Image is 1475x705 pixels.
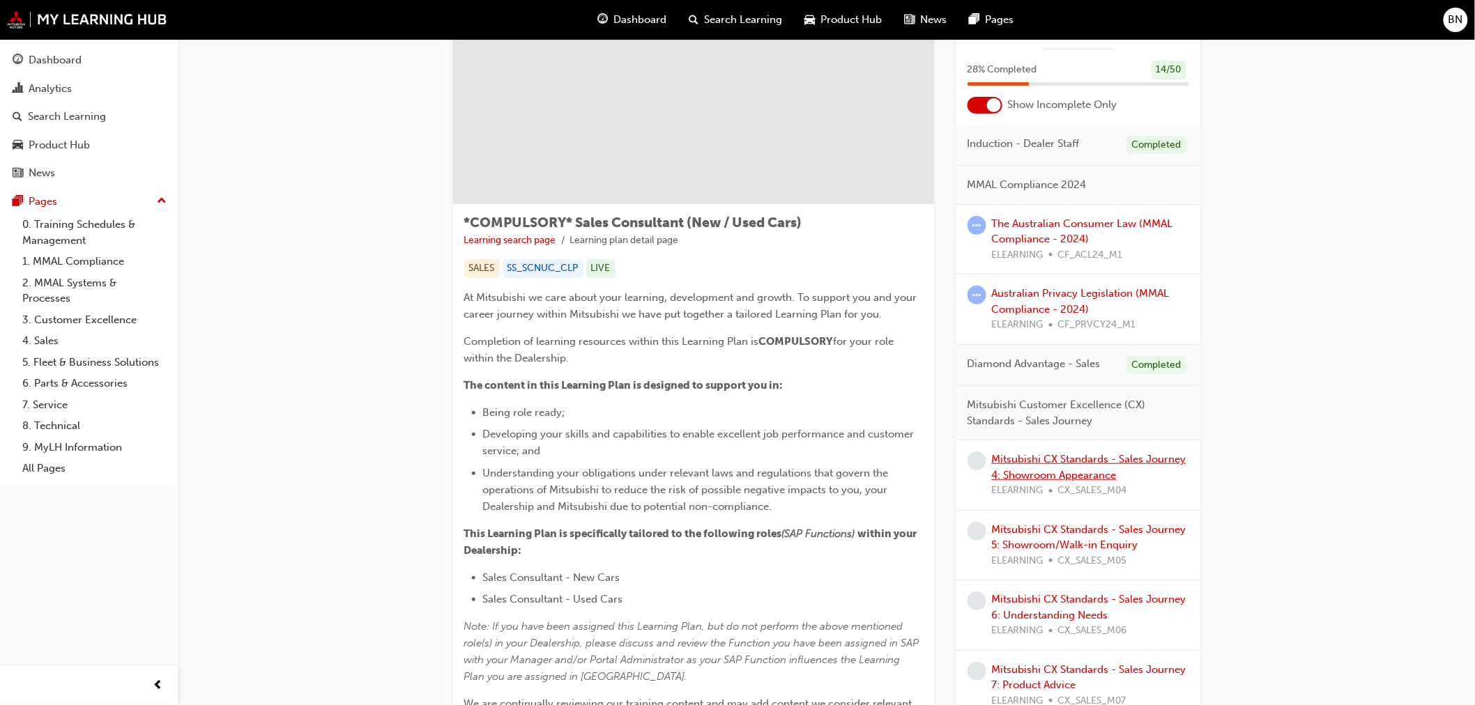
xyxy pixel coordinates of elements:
[597,11,608,29] span: guage-icon
[464,620,922,683] span: Note: If you have been assigned this Learning Plan, but do not perform the above mentioned role(s...
[820,12,882,28] span: Product Hub
[1058,553,1127,569] span: CX_SALES_M05
[1127,356,1186,375] div: Completed
[17,214,172,251] a: 0. Training Schedules & Management
[678,6,793,34] a: search-iconSearch Learning
[17,309,172,331] a: 3. Customer Excellence
[17,394,172,416] a: 7. Service
[6,47,172,73] a: Dashboard
[992,553,1044,569] span: ELEARNING
[503,259,583,278] div: SS_SCNUC_CLP
[992,317,1044,333] span: ELEARNING
[586,6,678,34] a: guage-iconDashboard
[689,11,698,29] span: search-icon
[17,352,172,373] a: 5. Fleet & Business Solutions
[483,593,623,605] span: Sales Consultant - Used Cars
[17,272,172,309] a: 2. MMAL Systems & Processes
[13,54,23,67] span: guage-icon
[29,137,90,153] div: Product Hub
[968,397,1178,428] span: Mitsubishi Customer Excellence (CX) Standards - Sales Journey
[464,527,919,557] span: within your Dealership:
[968,62,1037,78] span: 28 % Completed
[992,523,1186,552] a: Mitsubishi CX Standards - Sales Journey 5: Showroom/Walk-in Enquiry
[992,287,1170,316] a: Australian Privacy Legislation (MMAL Compliance - 2024)
[464,259,500,278] div: SALES
[759,335,834,348] span: COMPULSORY
[17,251,172,272] a: 1. MMAL Compliance
[483,571,620,584] span: Sales Consultant - New Cars
[968,522,986,541] span: learningRecordVerb_NONE-icon
[1058,483,1127,499] span: CX_SALES_M04
[992,247,1044,263] span: ELEARNING
[992,623,1044,639] span: ELEARNING
[782,527,855,540] span: (SAP Functions)
[29,194,57,210] div: Pages
[17,458,172,479] a: All Pages
[793,6,893,34] a: car-iconProduct Hub
[968,136,1080,152] span: Induction - Dealer Staff
[904,11,915,29] span: news-icon
[992,453,1186,481] a: Mitsubishi CX Standards - Sales Journey 4: Showroom Appearance
[6,189,172,215] button: Pages
[464,234,556,246] a: Learning search page
[29,81,72,97] div: Analytics
[13,196,23,208] span: pages-icon
[6,45,172,189] button: DashboardAnalyticsSearch LearningProduct HubNews
[464,335,759,348] span: Completion of learning resources within this Learning Plan is
[969,11,979,29] span: pages-icon
[464,379,784,392] span: The content in this Learning Plan is designed to support you in:
[613,12,666,28] span: Dashboard
[17,437,172,458] a: 9. MyLH Information
[17,373,172,394] a: 6. Parts & Accessories
[992,593,1186,621] a: Mitsubishi CX Standards - Sales Journey 6: Understanding Needs
[157,192,167,210] span: up-icon
[968,356,1101,372] span: Diamond Advantage - Sales
[586,259,616,278] div: LIVE
[1127,136,1186,155] div: Completed
[968,451,986,470] span: learningRecordVerb_NONE-icon
[958,6,1025,34] a: pages-iconPages
[1058,247,1123,263] span: CF_ACL24_M1
[464,291,920,320] span: At Mitsubishi we care about your learning, development and growth. To support you and your career...
[29,165,55,181] div: News
[893,6,958,34] a: news-iconNews
[464,335,897,364] span: for your role within the Dealership.
[920,12,947,28] span: News
[985,12,1014,28] span: Pages
[6,132,172,158] a: Product Hub
[968,591,986,610] span: learningRecordVerb_NONE-icon
[1444,8,1468,32] button: BN
[992,483,1044,499] span: ELEARNING
[1008,97,1117,113] span: Show Incomplete Only
[992,663,1186,692] a: Mitsubishi CX Standards - Sales Journey 7: Product Advice
[13,111,22,123] span: search-icon
[570,233,679,249] li: Learning plan detail page
[464,215,802,231] span: *COMPULSORY* Sales Consultant (New / Used Cars)
[1449,12,1463,28] span: BN
[13,139,23,152] span: car-icon
[17,415,172,437] a: 8. Technical
[992,217,1173,246] a: The Australian Consumer Law (MMAL Compliance - 2024)
[968,216,986,235] span: learningRecordVerb_ATTEMPT-icon
[7,10,167,29] img: mmal
[483,406,565,419] span: Being role ready;
[968,662,986,681] span: learningRecordVerb_NONE-icon
[13,167,23,180] span: news-icon
[6,104,172,130] a: Search Learning
[704,12,782,28] span: Search Learning
[6,76,172,102] a: Analytics
[13,83,23,95] span: chart-icon
[483,428,917,457] span: Developing your skills and capabilities to enable excellent job performance and customer service;...
[968,177,1087,193] span: MMAL Compliance 2024
[804,11,815,29] span: car-icon
[6,160,172,186] a: News
[1058,317,1136,333] span: CF_PRVCY24_M1
[483,467,892,513] span: Understanding your obligations under relevant laws and regulations that govern the operations of ...
[1058,623,1127,639] span: CX_SALES_M06
[464,527,782,540] span: This Learning Plan is specifically tailored to the following roles
[28,109,106,125] div: Search Learning
[29,52,82,68] div: Dashboard
[968,286,986,304] span: learningRecordVerb_ATTEMPT-icon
